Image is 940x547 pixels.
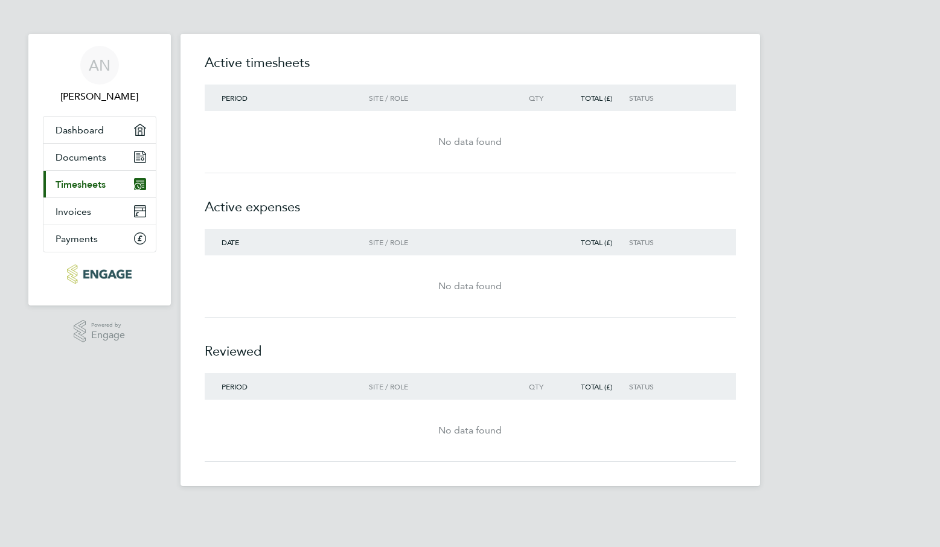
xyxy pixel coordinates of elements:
div: Total (£) [560,94,629,102]
span: Invoices [56,206,91,217]
nav: Main navigation [28,34,171,305]
img: carbonrecruitment-logo-retina.png [67,264,132,284]
span: Timesheets [56,179,106,190]
span: AN [89,57,110,73]
div: No data found [205,423,736,438]
span: Period [222,93,248,103]
span: Dashboard [56,124,104,136]
h2: Active timesheets [205,53,736,85]
h2: Reviewed [205,318,736,373]
div: Status [629,382,703,391]
div: Qty [507,382,560,391]
span: Powered by [91,320,125,330]
span: Documents [56,152,106,163]
a: Documents [43,144,156,170]
h2: Active expenses [205,173,736,229]
div: Site / Role [369,94,507,102]
div: Qty [507,94,560,102]
a: Dashboard [43,117,156,143]
span: Payments [56,233,98,245]
div: Date [205,238,369,246]
div: Total (£) [560,238,629,246]
div: Site / Role [369,238,507,246]
div: No data found [205,279,736,293]
a: Go to home page [43,264,156,284]
a: Powered byEngage [74,320,125,343]
div: Status [629,238,703,246]
a: Payments [43,225,156,252]
span: Allan Ntata [43,89,156,104]
div: Total (£) [560,382,629,391]
div: No data found [205,135,736,149]
span: Period [222,382,248,391]
a: Invoices [43,198,156,225]
a: AN[PERSON_NAME] [43,46,156,104]
div: Site / Role [369,382,507,391]
span: Engage [91,330,125,341]
a: Timesheets [43,171,156,197]
div: Status [629,94,703,102]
